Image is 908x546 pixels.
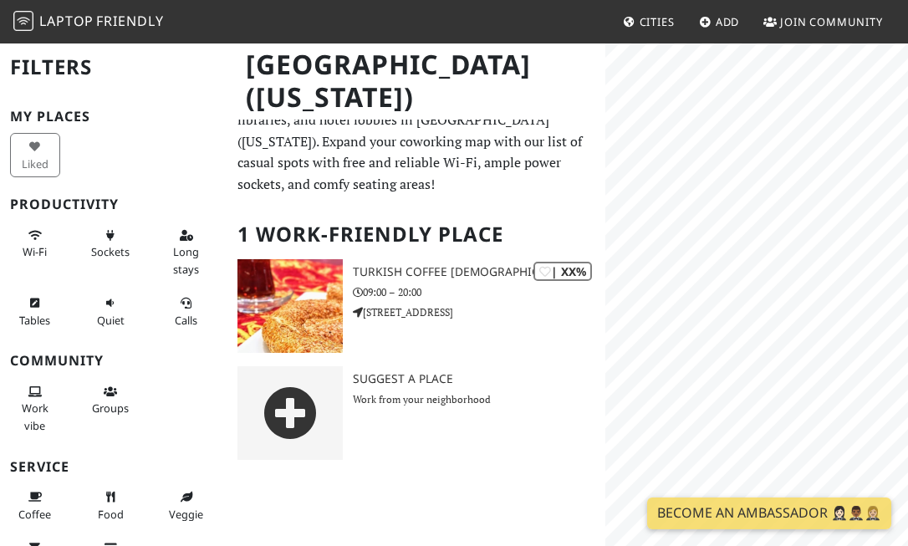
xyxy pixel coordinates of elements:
[10,353,217,369] h3: Community
[533,262,592,281] div: | XX%
[10,42,217,93] h2: Filters
[161,483,212,528] button: Veggie
[98,507,124,522] span: Food
[22,401,48,432] span: People working
[237,259,344,353] img: Turkish Coffee Lady
[86,222,136,266] button: Sockets
[692,7,747,37] a: Add
[23,244,47,259] span: Stable Wi-Fi
[237,366,344,460] img: gray-place-d2bdb4477600e061c01bd816cc0f2ef0cfcb1ca9e3ad78868dd16fb2af073a21.png
[353,265,605,279] h3: Turkish Coffee [DEMOGRAPHIC_DATA]
[86,483,136,528] button: Food
[640,14,675,29] span: Cities
[13,11,33,31] img: LaptopFriendly
[86,289,136,334] button: Quiet
[161,289,212,334] button: Calls
[616,7,681,37] a: Cities
[716,14,740,29] span: Add
[353,304,605,320] p: [STREET_ADDRESS]
[97,313,125,328] span: Quiet
[227,366,606,460] a: Suggest a Place Work from your neighborhood
[86,378,136,422] button: Groups
[647,498,891,529] a: Become an Ambassador 🤵🏻‍♀️🤵🏾‍♂️🤵🏼‍♀️
[353,284,605,300] p: 09:00 – 20:00
[39,12,94,30] span: Laptop
[10,109,217,125] h3: My Places
[353,372,605,386] h3: Suggest a Place
[227,259,606,353] a: Turkish Coffee Lady | XX% Turkish Coffee [DEMOGRAPHIC_DATA] 09:00 – 20:00 [STREET_ADDRESS]
[175,313,197,328] span: Video/audio calls
[173,244,199,276] span: Long stays
[10,222,60,266] button: Wi-Fi
[232,42,603,120] h1: [GEOGRAPHIC_DATA] ([US_STATE])
[169,507,203,522] span: Veggie
[13,8,164,37] a: LaptopFriendly LaptopFriendly
[96,12,163,30] span: Friendly
[757,7,890,37] a: Join Community
[353,391,605,407] p: Work from your neighborhood
[19,313,50,328] span: Work-friendly tables
[237,209,596,260] h2: 1 Work-Friendly Place
[237,89,596,196] p: The best work and study-friendly cafes, restaurants, libraries, and hotel lobbies in [GEOGRAPHIC_...
[161,222,212,283] button: Long stays
[18,507,51,522] span: Coffee
[10,459,217,475] h3: Service
[10,196,217,212] h3: Productivity
[92,401,129,416] span: Group tables
[10,378,60,439] button: Work vibe
[10,483,60,528] button: Coffee
[780,14,883,29] span: Join Community
[91,244,130,259] span: Power sockets
[10,289,60,334] button: Tables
